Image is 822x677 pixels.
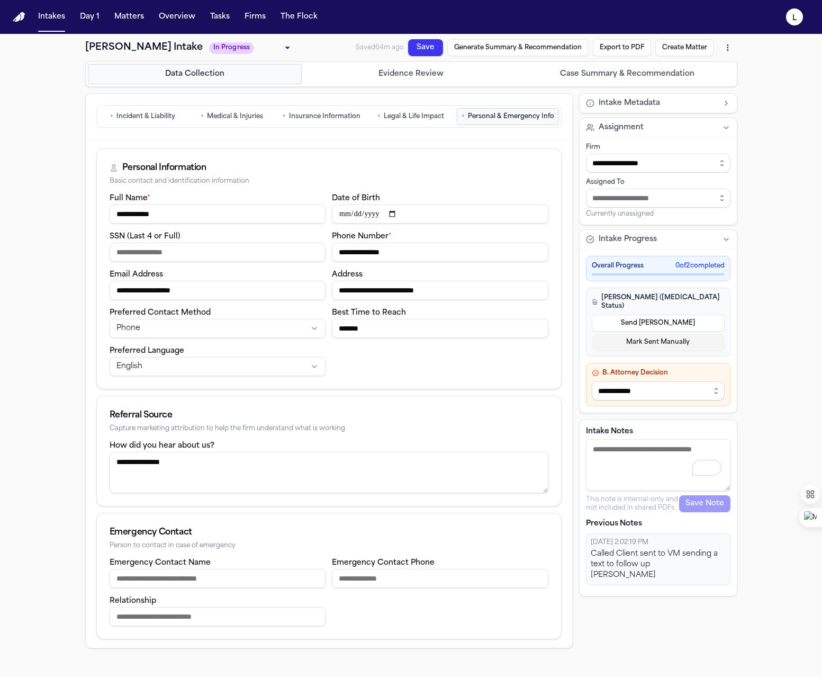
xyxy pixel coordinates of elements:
button: Go to Case Summary & Recommendation step [520,64,735,84]
div: Personal Information [122,162,206,174]
button: Go to Legal & Life Impact [367,108,455,125]
button: Go to Evidence Review step [304,64,518,84]
span: 0 of 2 completed [675,262,725,270]
div: Assigned To [586,178,730,186]
button: Save [408,39,443,56]
label: Best Time to Reach [332,309,406,317]
input: Phone number [332,243,548,262]
span: Assignment [599,122,644,133]
img: Finch Logo [13,12,25,22]
h1: [PERSON_NAME] Intake [85,40,203,55]
button: Create Matter [655,39,714,56]
span: Personal & Emergency Info [468,112,554,121]
label: Address [332,271,363,279]
label: Emergency Contact Name [110,559,211,567]
input: Date of birth [332,204,548,224]
span: Legal & Life Impact [384,112,444,121]
button: Go to Data Collection step [88,64,302,84]
input: Email address [110,281,326,300]
div: Person to contact in case of emergency [110,542,548,550]
input: Emergency contact phone [332,569,548,588]
span: • [110,111,113,122]
span: Overall Progress [592,262,644,270]
button: Tasks [206,7,234,26]
button: Mark Sent Manually [592,334,725,351]
div: Basic contact and identification information [110,177,548,185]
button: Go to Medical & Injuries [188,108,276,125]
label: Preferred Language [110,347,184,355]
label: Emergency Contact Phone [332,559,435,567]
div: Capture marketing attribution to help the firm understand what is working [110,425,548,433]
input: SSN [110,243,326,262]
button: Firms [240,7,270,26]
label: Email Address [110,271,163,279]
span: Saved 64m ago [356,44,404,51]
button: Go to Incident & Liability [99,108,186,125]
span: Insurance Information [289,112,360,121]
nav: Intake steps [88,64,735,84]
span: • [377,111,381,122]
button: Matters [110,7,148,26]
div: [DATE] 2:02:19 PM [591,538,726,547]
h4: B. Attorney Decision [592,369,725,377]
span: In Progress [209,42,255,54]
a: Home [13,12,25,22]
div: Emergency Contact [110,526,548,539]
div: Firm [586,143,730,152]
button: Intake Metadata [580,94,737,113]
span: Currently unassigned [586,210,654,218]
button: More actions [718,38,737,57]
input: Full name [110,204,326,224]
label: Date of Birth [332,194,380,202]
p: This note is internal-only and not included in shared PDFs. [586,495,679,512]
input: Address [332,281,548,300]
button: Go to Insurance Information [278,108,365,125]
input: Emergency contact relationship [110,607,326,626]
span: Incident & Liability [116,112,175,121]
input: Select firm [586,154,730,173]
button: The Flock [276,7,322,26]
div: Called Client sent to VM sending a text to follow up [PERSON_NAME] [591,549,726,581]
label: SSN (Last 4 or Full) [110,233,180,240]
button: Day 1 [76,7,104,26]
span: Medical & Injuries [207,112,263,121]
label: Preferred Contact Method [110,309,211,317]
input: Assign to staff member [586,189,730,208]
label: Full Name [110,194,150,202]
label: How did you hear about us? [110,442,214,450]
label: Intake Notes [586,426,730,437]
div: Referral Source [110,409,548,422]
button: Intakes [34,7,69,26]
label: Phone Number [332,233,392,240]
button: Send [PERSON_NAME] [592,315,725,332]
button: Generate Summary & Recommendation [447,39,589,56]
button: Intake Progress [580,230,737,249]
button: Go to Personal & Emergency Info [457,108,559,125]
input: Best time to reach [332,319,548,338]
span: • [201,111,204,122]
button: Export to PDF [593,39,651,56]
textarea: To enrich screen reader interactions, please activate Accessibility in Grammarly extension settings [586,439,730,491]
label: Relationship [110,597,156,605]
text: L [792,14,797,22]
h4: [PERSON_NAME] ([MEDICAL_DATA] Status) [592,293,725,310]
button: Overview [155,7,200,26]
span: • [283,111,286,122]
span: • [462,111,465,122]
input: Emergency contact name [110,569,326,588]
button: Assignment [580,118,737,137]
div: Update intake status [209,40,294,55]
p: Previous Notes [586,519,730,529]
span: Intake Metadata [599,98,660,109]
span: Intake Progress [599,234,657,245]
